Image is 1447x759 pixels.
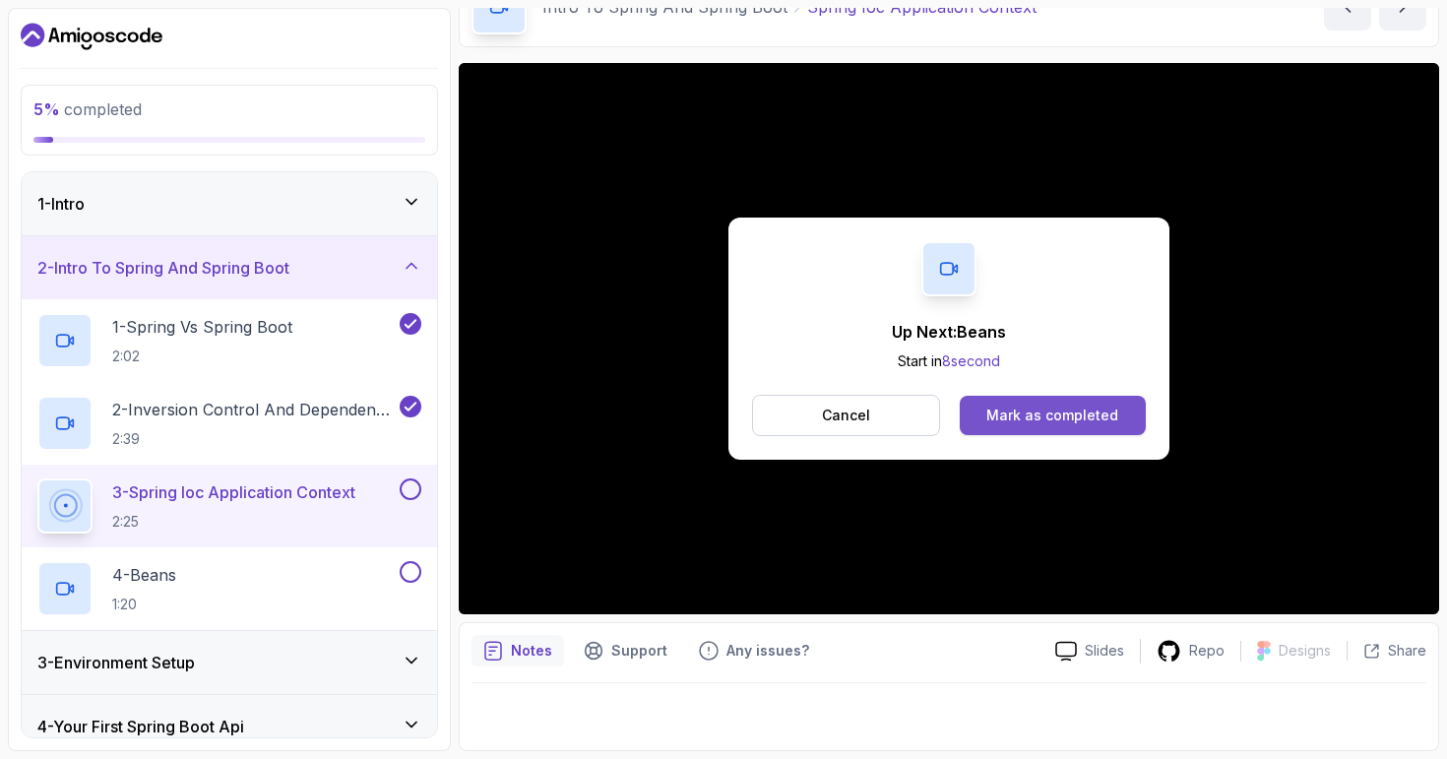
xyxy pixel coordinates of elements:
[22,695,437,758] button: 4-Your First Spring Boot Api
[892,351,1006,371] p: Start in
[1279,641,1331,661] p: Designs
[33,99,142,119] span: completed
[1347,641,1426,661] button: Share
[112,315,292,339] p: 1 - Spring Vs Spring Boot
[112,429,396,449] p: 2:39
[1388,641,1426,661] p: Share
[1189,641,1225,661] p: Repo
[37,715,244,738] h3: 4 - Your First Spring Boot Api
[611,641,667,661] p: Support
[472,635,564,666] button: notes button
[22,631,437,694] button: 3-Environment Setup
[459,63,1439,614] iframe: 3 - Spring IoC Application Context
[112,398,396,421] p: 2 - Inversion Control And Dependency Injection
[21,21,162,52] a: Dashboard
[112,512,355,532] p: 2:25
[572,635,679,666] button: Support button
[511,641,552,661] p: Notes
[752,395,940,436] button: Cancel
[1085,641,1124,661] p: Slides
[112,347,292,366] p: 2:02
[1039,641,1140,662] a: Slides
[942,352,1000,369] span: 8 second
[986,406,1118,425] div: Mark as completed
[37,313,421,368] button: 1-Spring Vs Spring Boot2:02
[687,635,821,666] button: Feedback button
[33,99,60,119] span: 5 %
[22,236,437,299] button: 2-Intro To Spring And Spring Boot
[37,256,289,280] h3: 2 - Intro To Spring And Spring Boot
[892,320,1006,344] p: Up Next: Beans
[37,561,421,616] button: 4-Beans1:20
[37,651,195,674] h3: 3 - Environment Setup
[112,595,176,614] p: 1:20
[726,641,809,661] p: Any issues?
[112,563,176,587] p: 4 - Beans
[37,396,421,451] button: 2-Inversion Control And Dependency Injection2:39
[822,406,870,425] p: Cancel
[37,478,421,534] button: 3-Spring Ioc Application Context2:25
[960,396,1146,435] button: Mark as completed
[37,192,85,216] h3: 1 - Intro
[112,480,355,504] p: 3 - Spring Ioc Application Context
[1141,639,1240,664] a: Repo
[22,172,437,235] button: 1-Intro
